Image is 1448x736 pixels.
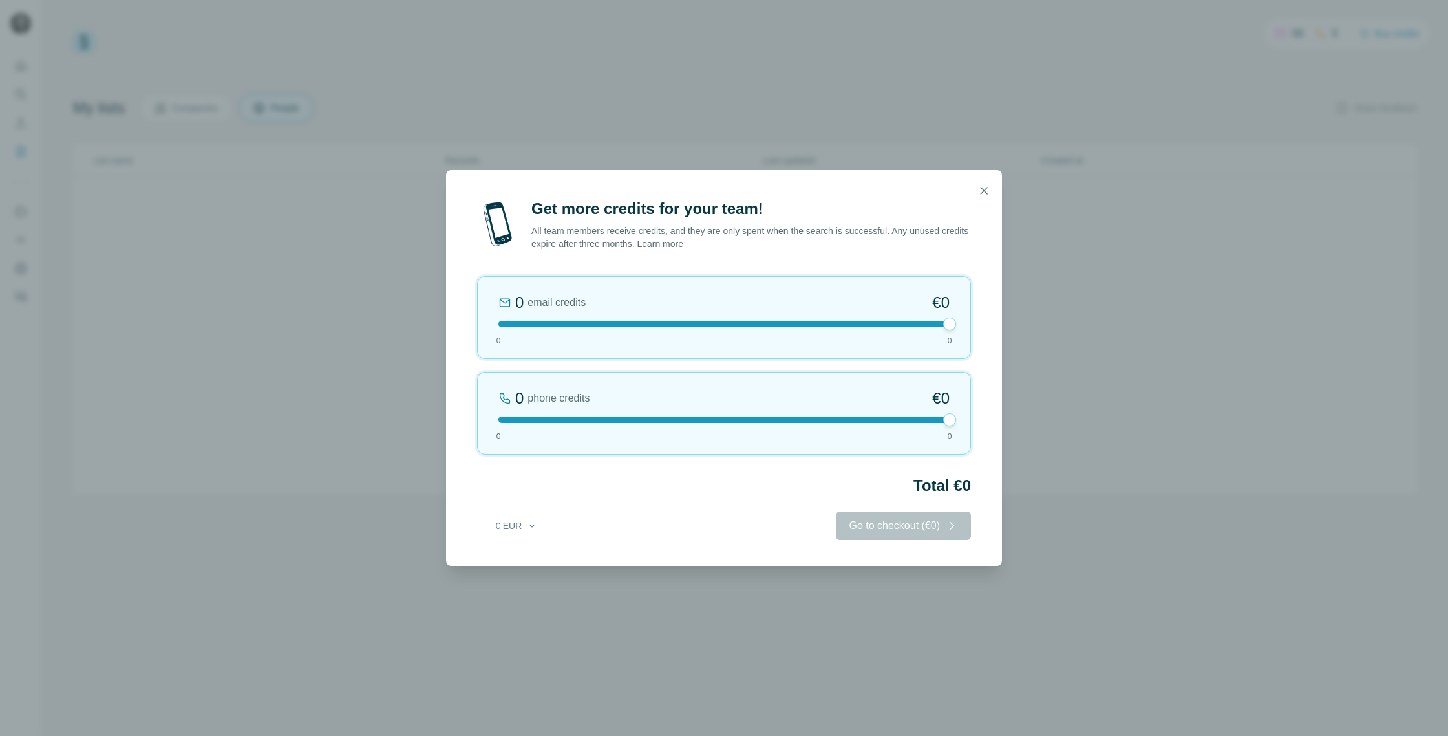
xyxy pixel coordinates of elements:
[496,431,501,442] span: 0
[932,388,950,409] span: €0
[637,239,683,249] a: Learn more
[531,224,971,250] p: All team members receive credits, and they are only spent when the search is successful. Any unus...
[527,391,590,406] span: phone credits
[932,292,950,313] span: €0
[496,335,501,347] span: 0
[486,514,546,537] button: € EUR
[948,431,952,442] span: 0
[948,335,952,347] span: 0
[527,295,586,310] span: email credits
[477,475,971,496] h2: Total €0
[477,199,518,250] img: mobile-phone
[515,388,524,409] div: 0
[515,292,524,313] div: 0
